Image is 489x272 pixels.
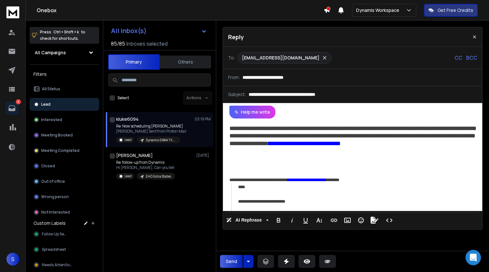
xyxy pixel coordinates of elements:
[41,117,62,122] p: Interested
[125,174,132,179] p: Lead
[41,148,79,153] p: Meeting Completed
[146,174,171,179] p: EHO Extra States
[146,138,177,143] p: Dynamis EWAA TX OUTLOOK + OTHERs ESPS
[40,29,85,42] p: Press to check for shortcuts.
[30,228,99,241] button: Follow Up Sent
[368,214,381,227] button: Signature
[341,214,354,227] button: Insert Image (Ctrl+P)
[5,102,18,115] a: 5
[30,206,99,219] button: Not Interested
[42,86,60,92] p: All Status
[116,160,175,165] p: Re: follow-up from Dynamis
[30,70,99,79] h3: Filters
[116,129,186,134] p: [PERSON_NAME] Sent from Proton Mail
[30,243,99,256] button: Spreadsheet
[272,214,285,227] button: Bold (Ctrl+B)
[125,137,132,142] p: Lead
[41,163,55,169] p: Closed
[466,54,477,62] p: BCC
[16,99,21,104] p: 5
[42,247,66,252] span: Spreadsheet
[42,262,72,268] span: Needs Attention
[30,175,99,188] button: Out of office
[30,190,99,203] button: Wrong person
[355,214,367,227] button: Emoticons
[228,55,235,61] p: To:
[30,144,99,157] button: Meeting Completed
[30,98,99,111] button: Lead
[234,217,263,223] span: AI Rephrase
[116,165,175,170] p: Hi [PERSON_NAME], Can you tell
[228,74,240,81] p: From:
[111,40,125,48] span: 85 / 85
[33,220,66,226] h3: Custom Labels
[42,232,68,237] span: Follow Up Sent
[313,214,325,227] button: More Text
[286,214,298,227] button: Italic (Ctrl+I)
[6,253,19,266] button: S
[52,28,80,36] span: Ctrl + Shift + k
[229,106,275,118] button: Help me write
[41,194,69,199] p: Wrong person
[6,6,19,18] img: logo
[111,28,147,34] h1: All Inbox(s)
[356,7,402,13] p: Dynamis Workspace
[300,214,312,227] button: Underline (Ctrl+U)
[30,46,99,59] button: All Campaigns
[160,55,211,69] button: Others
[30,160,99,172] button: Closed
[242,55,319,61] p: [EMAIL_ADDRESS][DOMAIN_NAME]
[116,116,139,122] h1: kluke6094
[41,179,65,184] p: Out of office
[196,153,211,158] p: [DATE]
[195,117,211,122] p: 03:19 PM
[117,95,129,101] label: Select
[106,24,212,37] button: All Inbox(s)
[41,102,51,107] p: Lead
[328,214,340,227] button: Insert Link (Ctrl+K)
[424,4,478,17] button: Get Free Credits
[108,54,160,70] button: Primary
[438,7,473,13] p: Get Free Credits
[220,255,243,268] button: Send
[116,124,186,129] p: Re: Now scheduling [PERSON_NAME]
[30,113,99,126] button: Interested
[30,83,99,95] button: All Status
[455,54,462,62] p: CC
[466,250,481,265] div: Open Intercom Messenger
[41,133,73,138] p: Meeting Booked
[35,49,66,56] h1: All Campaigns
[228,32,244,41] p: Reply
[30,129,99,142] button: Meeting Booked
[116,152,153,159] h1: [PERSON_NAME]
[37,6,324,14] h1: Onebox
[225,214,270,227] button: AI Rephrase
[30,259,99,271] button: Needs Attention
[228,91,246,98] p: Subject:
[383,214,395,227] button: Code View
[126,40,168,48] h3: Inboxes selected
[41,210,70,215] p: Not Interested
